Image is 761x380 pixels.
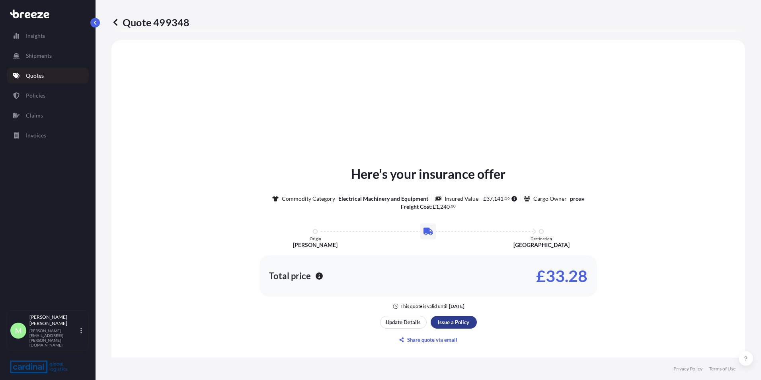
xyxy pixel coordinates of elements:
[7,48,89,64] a: Shipments
[436,204,439,210] span: 1
[26,72,44,80] p: Quotes
[401,203,431,210] b: Freight Cost
[338,195,428,203] p: Electrical Machinery and Equipment
[7,88,89,104] a: Policies
[513,241,570,249] p: [GEOGRAPHIC_DATA]
[26,92,45,100] p: Policies
[7,108,89,123] a: Claims
[536,270,587,282] p: £33.28
[570,195,584,203] p: proav
[293,241,338,249] p: [PERSON_NAME]
[26,131,46,139] p: Invoices
[386,318,421,326] p: Update Details
[486,196,493,202] span: 37
[7,127,89,143] a: Invoices
[439,204,440,210] span: ,
[451,205,456,208] span: 00
[29,314,79,327] p: [PERSON_NAME] [PERSON_NAME]
[450,205,451,208] span: .
[7,28,89,44] a: Insights
[15,327,22,335] span: M
[533,195,567,203] p: Cargo Owner
[401,203,456,211] p: :
[29,328,79,347] p: [PERSON_NAME][EMAIL_ADDRESS][PERSON_NAME][DOMAIN_NAME]
[673,366,702,372] a: Privacy Policy
[438,318,469,326] p: Issue a Policy
[380,333,477,346] button: Share quote via email
[269,272,311,280] p: Total price
[440,204,450,210] span: 240
[531,236,552,241] p: Destination
[380,316,427,329] button: Update Details
[483,196,486,202] span: £
[26,112,43,119] p: Claims
[431,316,477,329] button: Issue a Policy
[26,32,45,40] p: Insights
[7,68,89,84] a: Quotes
[310,236,321,241] p: Origin
[400,303,447,309] p: This quote is valid until
[445,195,478,203] p: Insured Value
[709,366,736,372] a: Terms of Use
[26,52,52,60] p: Shipments
[433,204,436,210] span: £
[493,196,494,202] span: ,
[10,360,68,373] img: organization-logo
[282,195,335,203] p: Commodity Category
[449,303,464,309] p: [DATE]
[111,16,189,29] p: Quote 499348
[504,197,505,200] span: .
[407,336,457,344] p: Share quote via email
[351,165,505,184] p: Here's your insurance offer
[494,196,503,202] span: 141
[505,197,510,200] span: 56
